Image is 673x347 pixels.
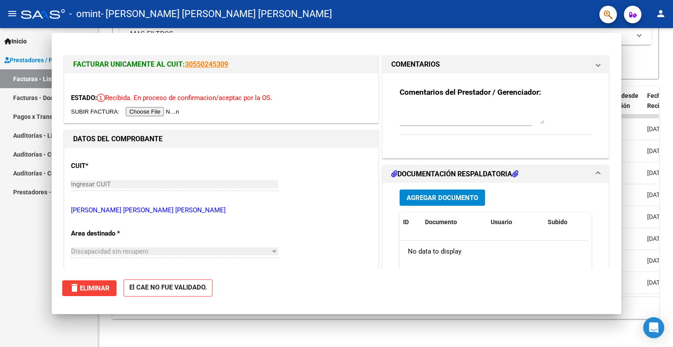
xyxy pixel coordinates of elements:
span: [DATE] [647,125,665,132]
span: Subido [548,218,567,225]
h1: DOCUMENTACIÓN RESPALDATORIA [391,169,518,179]
datatable-header-cell: Acción [588,213,632,232]
mat-expansion-panel-header: COMENTARIOS [383,56,609,73]
span: - omint [69,4,101,24]
span: Fecha Recibido [647,92,672,109]
span: [DATE] [647,257,665,264]
button: Agregar Documento [400,190,485,206]
div: COMENTARIOS [383,73,609,158]
span: Días desde Emisión [608,92,638,109]
datatable-header-cell: Usuario [487,213,544,232]
strong: Comentarios del Prestador / Gerenciador: [400,88,541,97]
span: Prestadores / Proveedores [4,55,84,65]
span: Inicio [4,36,27,46]
span: Discapacidad sin recupero [71,247,149,255]
span: - [PERSON_NAME] [PERSON_NAME] [PERSON_NAME] [101,4,332,24]
span: Documento [425,218,457,225]
span: [DATE] [647,213,665,220]
mat-icon: person [655,8,666,19]
p: [PERSON_NAME] [PERSON_NAME] [PERSON_NAME] [71,205,372,215]
span: ESTADO: [71,94,97,102]
span: [DATE] [647,235,665,242]
span: Eliminar [69,284,110,292]
a: 30550245309 [185,60,228,68]
p: Area destinado * [71,229,161,239]
datatable-header-cell: Subido [544,213,588,232]
datatable-header-cell: Días desde Emisión [604,86,644,125]
span: [DATE] [647,169,665,176]
datatable-header-cell: Documento [422,213,487,232]
span: [DATE] [647,191,665,198]
strong: DATOS DEL COMPROBANTE [73,135,163,143]
h1: COMENTARIOS [391,59,440,70]
p: CUIT [71,161,161,171]
span: ID [403,218,409,225]
strong: El CAE NO FUE VALIDADO. [124,279,213,297]
span: Usuario [491,218,512,225]
span: [DATE] [647,147,665,154]
datatable-header-cell: ID [400,213,422,232]
mat-icon: menu [7,8,18,19]
span: Agregar Documento [407,194,478,202]
mat-panel-title: MAS FILTROS [130,29,630,39]
div: No data to display [400,241,588,263]
span: Recibida. En proceso de confirmacion/aceptac por la OS. [97,94,272,102]
div: Open Intercom Messenger [643,317,664,338]
span: [DATE] [647,279,665,286]
span: FACTURAR UNICAMENTE AL CUIT: [73,60,185,68]
mat-expansion-panel-header: DOCUMENTACIÓN RESPALDATORIA [383,165,609,183]
button: Eliminar [62,280,117,296]
mat-icon: delete [69,283,80,293]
